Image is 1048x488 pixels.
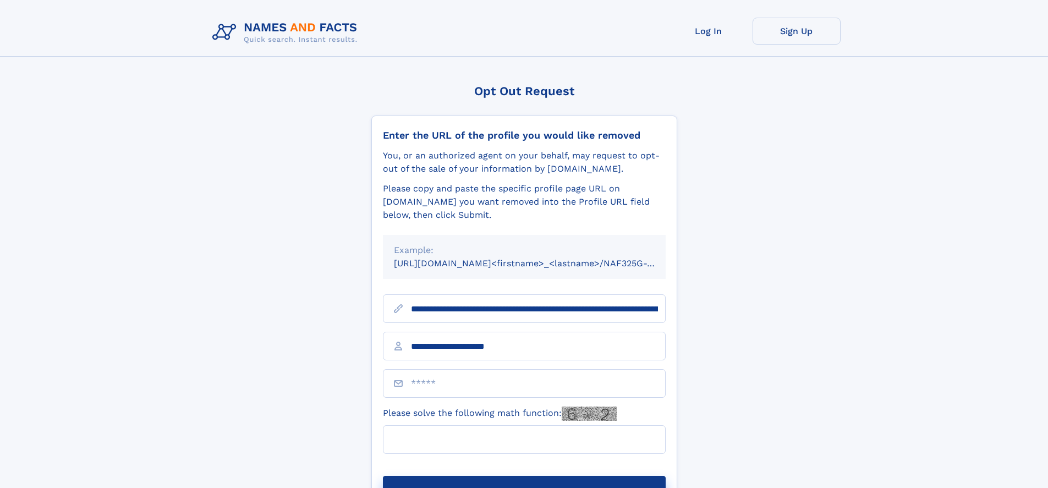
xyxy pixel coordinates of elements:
[383,129,666,141] div: Enter the URL of the profile you would like removed
[394,244,655,257] div: Example:
[383,149,666,176] div: You, or an authorized agent on your behalf, may request to opt-out of the sale of your informatio...
[371,84,677,98] div: Opt Out Request
[753,18,841,45] a: Sign Up
[208,18,366,47] img: Logo Names and Facts
[394,258,687,268] small: [URL][DOMAIN_NAME]<firstname>_<lastname>/NAF325G-xxxxxxxx
[665,18,753,45] a: Log In
[383,182,666,222] div: Please copy and paste the specific profile page URL on [DOMAIN_NAME] you want removed into the Pr...
[383,407,617,421] label: Please solve the following math function:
